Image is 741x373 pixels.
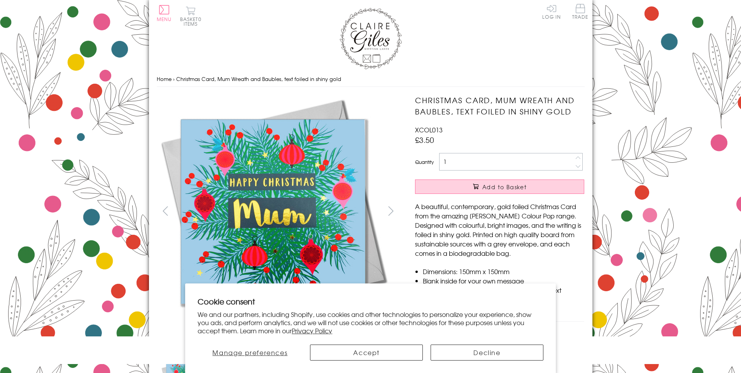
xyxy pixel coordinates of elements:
[340,8,402,69] img: Claire Giles Greetings Cards
[415,202,584,258] p: A beautiful, contemporary, gold foiled Christmas Card from the amazing [PERSON_NAME] Colour Pop r...
[157,202,174,220] button: prev
[572,4,589,19] span: Trade
[431,345,543,361] button: Decline
[415,179,584,194] button: Add to Basket
[423,276,584,285] li: Blank inside for your own message
[292,326,332,335] a: Privacy Policy
[542,4,561,19] a: Log In
[157,71,585,87] nav: breadcrumbs
[310,345,423,361] button: Accept
[198,296,543,307] h2: Cookie consent
[157,75,172,83] a: Home
[156,95,390,328] img: Christmas Card, Mum Wreath and Baubles, text foiled in shiny gold
[423,267,584,276] li: Dimensions: 150mm x 150mm
[415,158,434,165] label: Quantity
[198,345,302,361] button: Manage preferences
[482,183,527,191] span: Add to Basket
[198,310,543,334] p: We and our partners, including Shopify, use cookies and other technologies to personalize your ex...
[173,75,175,83] span: ›
[157,16,172,23] span: Menu
[176,75,341,83] span: Christmas Card, Mum Wreath and Baubles, text foiled in shiny gold
[184,16,201,27] span: 0 items
[415,125,443,134] span: XCOL013
[382,202,399,220] button: next
[415,134,434,145] span: £3.50
[572,4,589,21] a: Trade
[157,5,172,21] button: Menu
[180,6,201,26] button: Basket0 items
[415,95,584,117] h1: Christmas Card, Mum Wreath and Baubles, text foiled in shiny gold
[399,95,633,328] img: Christmas Card, Mum Wreath and Baubles, text foiled in shiny gold
[212,348,287,357] span: Manage preferences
